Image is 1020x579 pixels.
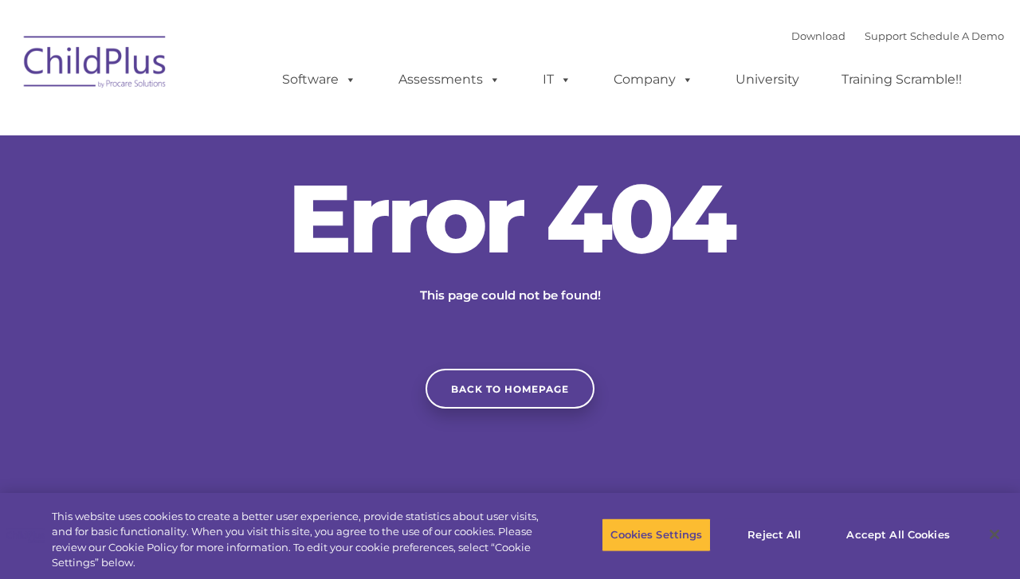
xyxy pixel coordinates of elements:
button: Cookies Settings [602,518,711,552]
a: Support [865,29,907,42]
a: University [720,64,815,96]
a: Back to homepage [426,369,594,409]
button: Accept All Cookies [838,518,958,552]
button: Reject All [724,518,824,552]
div: This website uses cookies to create a better user experience, provide statistics about user visit... [52,509,561,571]
a: Download [791,29,845,42]
img: ChildPlus by Procare Solutions [16,25,175,104]
a: IT [527,64,587,96]
p: This page could not be found! [343,286,677,305]
a: Training Scramble!! [826,64,978,96]
a: Schedule A Demo [910,29,1004,42]
a: Assessments [382,64,516,96]
a: Software [266,64,372,96]
h2: Error 404 [271,170,749,266]
button: Close [977,517,1012,552]
font: | [791,29,1004,42]
a: Company [598,64,709,96]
